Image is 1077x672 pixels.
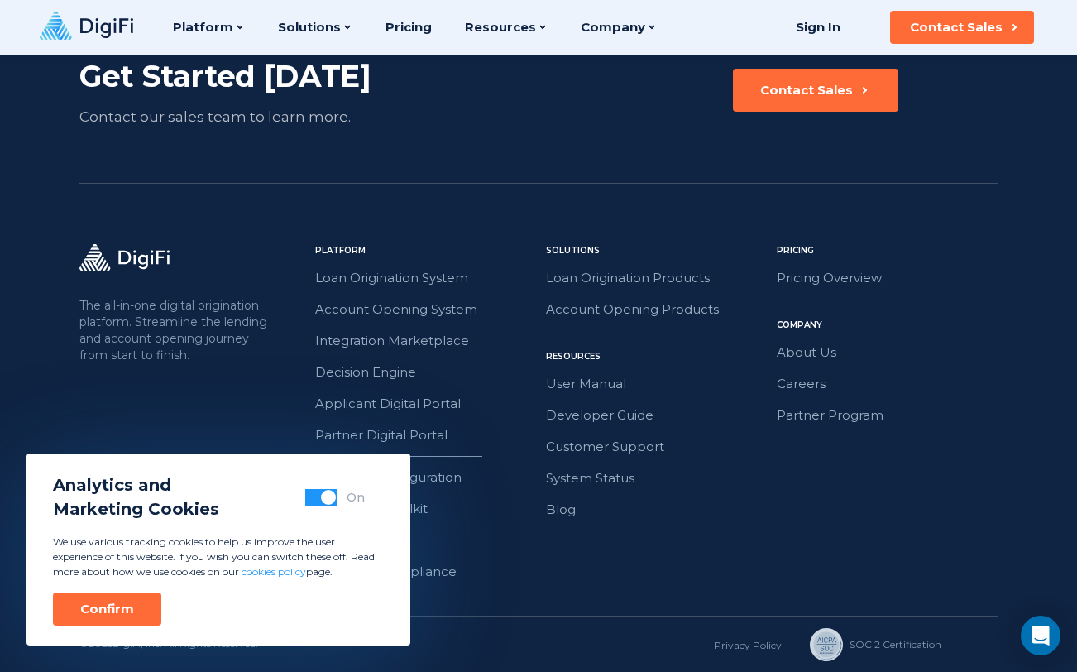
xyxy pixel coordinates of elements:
a: Loan Origination Products [546,267,767,289]
a: About Us [777,342,998,363]
div: Pricing [777,244,998,257]
span: Marketing Cookies [53,497,219,521]
a: Account Opening System [315,299,536,320]
a: Careers [777,373,998,395]
a: Decision Engine [315,362,536,383]
a: Sign In [775,11,860,44]
button: Contact Sales [890,11,1034,44]
a: System Status [546,468,767,489]
div: Confirm [80,601,134,617]
button: Confirm [53,593,161,626]
a: Contact Sales [733,69,898,128]
a: Partner Digital Portal [315,425,536,446]
a: Partner Program [777,405,998,426]
a: Integration Marketplace [315,330,536,352]
a: Pricing Overview [777,267,998,289]
a: Developer Toolkit [315,498,536,520]
a: Privacy Policy [714,639,782,651]
div: Contact Sales [910,19,1003,36]
a: Blog [546,499,767,521]
a: Loan Origination System [315,267,536,289]
div: Resources [546,350,767,363]
div: On [347,489,365,506]
div: Solutions [546,244,767,257]
a: Account Opening Products [546,299,767,320]
a: No-Code Configuration [315,467,536,488]
a: SOC 2 Сertification [810,628,920,661]
a: AI Agents [315,530,536,551]
button: Contact Sales [733,69,898,112]
div: Contact Sales [760,82,853,98]
div: Open Intercom Messenger [1021,616,1060,655]
div: Platform [315,244,536,257]
div: SOC 2 Сertification [850,637,941,652]
a: Customer Support [546,436,767,458]
a: Developer Guide [546,405,767,426]
a: Security & Compliance [315,561,536,583]
a: User Manual [546,373,767,395]
div: Contact our sales team to learn more. [79,105,448,128]
span: Analytics and [53,473,219,497]
a: Applicant Digital Portal [315,393,536,415]
div: Get Started [DATE] [79,57,448,95]
p: The all-in-one digital origination platform. Streamline the lending and account opening journey f... [79,297,271,363]
p: We use various tracking cookies to help us improve the user experience of this website. If you wi... [53,535,384,579]
div: Company [777,319,998,332]
a: cookies policy [242,565,306,578]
